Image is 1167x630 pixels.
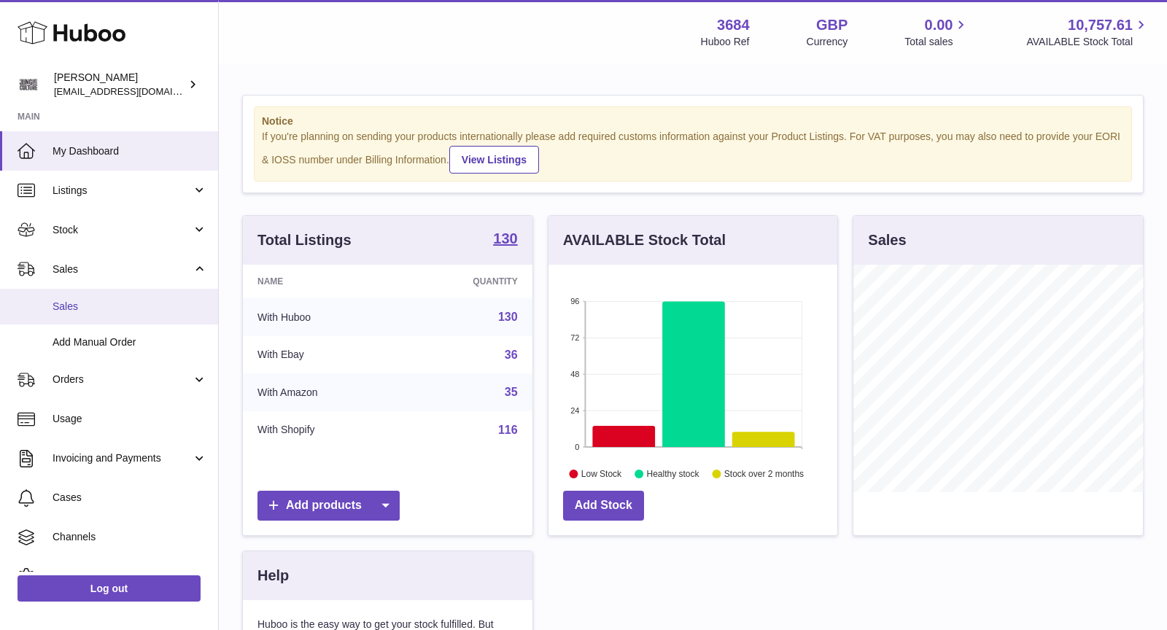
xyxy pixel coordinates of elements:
[449,146,539,174] a: View Listings
[570,297,579,306] text: 96
[1026,35,1149,49] span: AVAILABLE Stock Total
[498,311,518,323] a: 130
[868,230,906,250] h3: Sales
[243,298,401,336] td: With Huboo
[505,386,518,398] a: 35
[243,336,401,374] td: With Ebay
[646,469,699,479] text: Healthy stock
[53,491,207,505] span: Cases
[1026,15,1149,49] a: 10,757.61 AVAILABLE Stock Total
[257,230,352,250] h3: Total Listings
[53,335,207,349] span: Add Manual Order
[257,491,400,521] a: Add products
[575,443,579,451] text: 0
[53,412,207,426] span: Usage
[570,406,579,415] text: 24
[18,74,39,96] img: theinternationalventure@gmail.com
[262,114,1124,128] strong: Notice
[904,35,969,49] span: Total sales
[257,566,289,586] h3: Help
[505,349,518,361] a: 36
[717,15,750,35] strong: 3684
[243,265,401,298] th: Name
[243,373,401,411] td: With Amazon
[262,130,1124,174] div: If you're planning on sending your products internationally please add required customs informati...
[54,71,185,98] div: [PERSON_NAME]
[925,15,953,35] span: 0.00
[53,262,192,276] span: Sales
[570,370,579,378] text: 48
[18,575,201,602] a: Log out
[904,15,969,49] a: 0.00 Total sales
[493,231,517,249] a: 130
[53,373,192,386] span: Orders
[563,491,644,521] a: Add Stock
[701,35,750,49] div: Huboo Ref
[581,469,622,479] text: Low Stock
[54,85,214,97] span: [EMAIL_ADDRESS][DOMAIN_NAME]
[570,333,579,342] text: 72
[53,569,207,583] span: Settings
[807,35,848,49] div: Currency
[53,530,207,544] span: Channels
[816,15,848,35] strong: GBP
[243,411,401,449] td: With Shopify
[498,424,518,436] a: 116
[1068,15,1133,35] span: 10,757.61
[53,144,207,158] span: My Dashboard
[724,469,804,479] text: Stock over 2 months
[563,230,726,250] h3: AVAILABLE Stock Total
[53,451,192,465] span: Invoicing and Payments
[53,184,192,198] span: Listings
[53,223,192,237] span: Stock
[493,231,517,246] strong: 130
[401,265,532,298] th: Quantity
[53,300,207,314] span: Sales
